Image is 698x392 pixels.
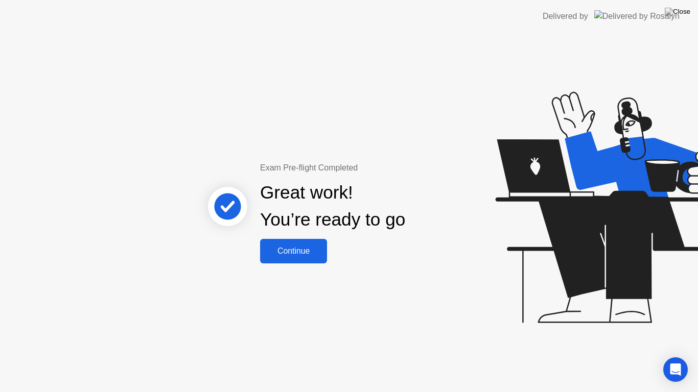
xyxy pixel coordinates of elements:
[263,247,324,256] div: Continue
[665,8,690,16] img: Close
[543,10,588,22] div: Delivered by
[260,239,327,263] button: Continue
[260,179,405,233] div: Great work! You’re ready to go
[663,357,688,382] div: Open Intercom Messenger
[594,10,680,22] img: Delivered by Rosalyn
[260,162,471,174] div: Exam Pre-flight Completed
